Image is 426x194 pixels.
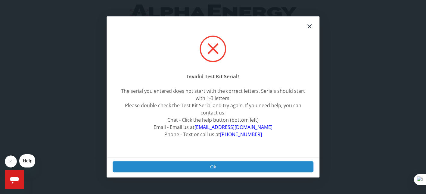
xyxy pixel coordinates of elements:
[113,161,314,172] button: Ok
[154,117,272,138] span: Chat - Click the help button (bottom left) Email - Email us at Phone - Text or call us at
[220,131,262,138] a: [PHONE_NUMBER]
[5,170,24,189] iframe: Button to launch messaging window
[116,87,310,102] div: The serial you entered does not start with the correct letters. Serials should start with 1-3 let...
[5,155,17,167] iframe: Close message
[187,73,239,80] strong: Invalid Test Kit Serial!
[19,154,35,167] iframe: Message from company
[116,102,310,116] div: Please double check the Test Kit Serial and try again. If you need help, you can contact us:
[194,124,272,130] a: [EMAIL_ADDRESS][DOMAIN_NAME]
